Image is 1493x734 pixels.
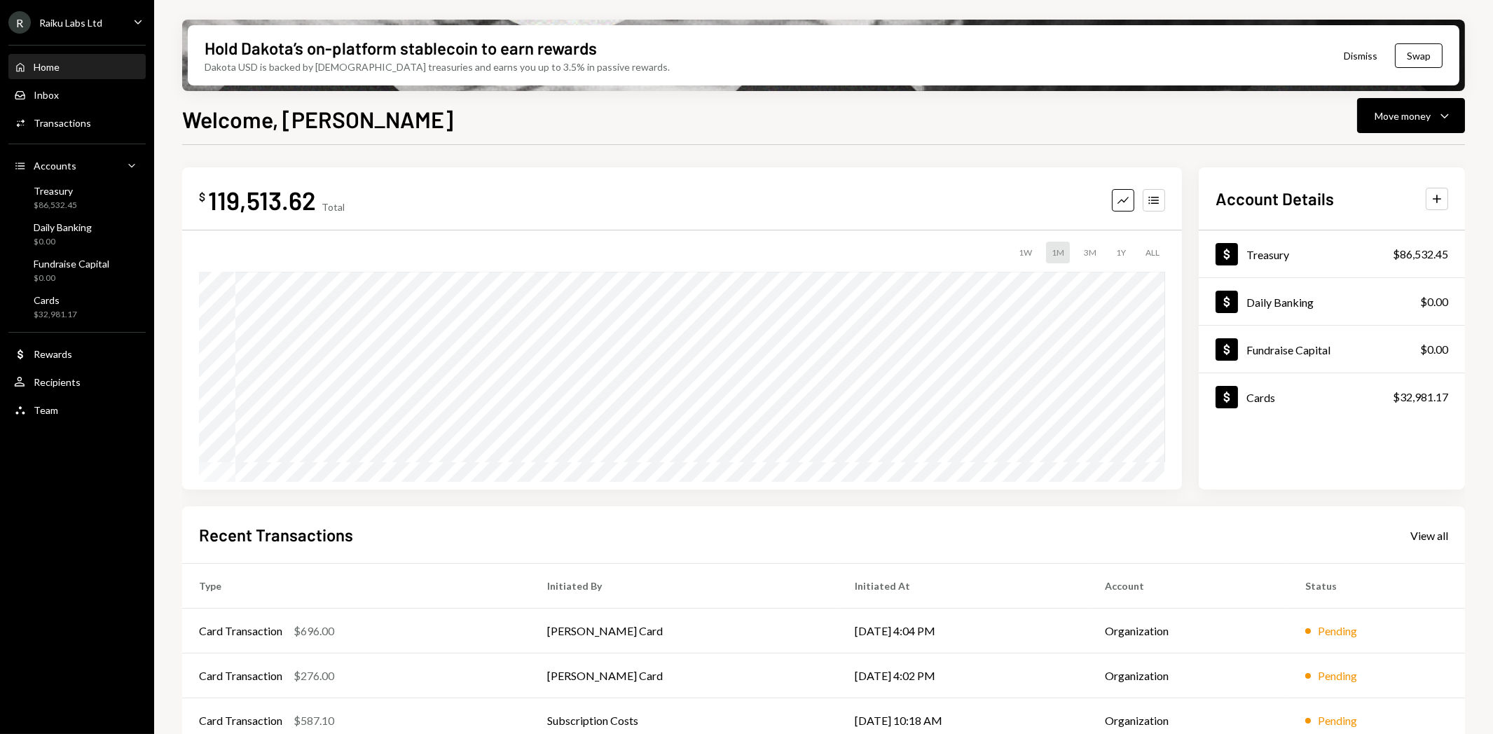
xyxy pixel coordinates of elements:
button: Dismiss [1326,39,1395,72]
div: Accounts [34,160,76,172]
div: Cards [1246,391,1275,404]
div: $0.00 [34,272,109,284]
div: 1W [1013,242,1038,263]
div: 119,513.62 [208,184,316,216]
div: $0.00 [1420,341,1448,358]
div: Total [322,201,345,213]
div: $276.00 [294,667,334,684]
div: Transactions [34,117,91,129]
div: 1Y [1110,242,1131,263]
div: Raiku Labs Ltd [39,17,102,29]
div: Fundraise Capital [34,258,109,270]
div: 1M [1046,242,1070,263]
div: Daily Banking [34,221,92,233]
a: Fundraise Capital$0.00 [1199,326,1465,373]
div: Daily Banking [1246,296,1314,309]
th: Account [1088,564,1289,609]
div: Inbox [34,89,59,101]
a: Treasury$86,532.45 [1199,230,1465,277]
div: $0.00 [34,236,92,248]
a: Daily Banking$0.00 [8,217,146,251]
div: Treasury [34,185,77,197]
div: Hold Dakota’s on-platform stablecoin to earn rewards [205,36,597,60]
a: Transactions [8,110,146,135]
th: Initiated At [838,564,1088,609]
div: Pending [1318,712,1357,729]
div: ALL [1140,242,1165,263]
div: $86,532.45 [1393,246,1448,263]
div: $0.00 [1420,293,1448,310]
div: Card Transaction [199,623,282,639]
a: View all [1410,527,1448,543]
div: 3M [1078,242,1102,263]
div: $696.00 [294,623,334,639]
a: Accounts [8,153,146,178]
div: Fundraise Capital [1246,343,1330,356]
td: Organization [1088,653,1289,698]
div: $86,532.45 [34,200,77,212]
div: Pending [1318,623,1357,639]
div: Move money [1375,109,1431,123]
div: Recipients [34,376,81,388]
div: Treasury [1246,248,1289,261]
div: Card Transaction [199,712,282,729]
div: Rewards [34,348,72,360]
td: [DATE] 4:02 PM [838,653,1088,698]
td: [DATE] 4:04 PM [838,609,1088,653]
h2: Recent Transactions [199,523,353,546]
div: $32,981.17 [34,309,77,321]
a: Treasury$86,532.45 [8,181,146,214]
div: Team [34,404,58,416]
th: Status [1288,564,1465,609]
div: $ [199,190,205,204]
td: [PERSON_NAME] Card [530,609,838,653]
th: Initiated By [530,564,838,609]
div: $32,981.17 [1393,389,1448,406]
h1: Welcome, [PERSON_NAME] [182,105,453,133]
td: [PERSON_NAME] Card [530,653,838,698]
a: Team [8,397,146,422]
button: Move money [1357,98,1465,133]
a: Home [8,54,146,79]
a: Recipients [8,369,146,394]
div: View all [1410,529,1448,543]
th: Type [182,564,530,609]
a: Fundraise Capital$0.00 [8,254,146,287]
h2: Account Details [1216,187,1334,210]
a: Cards$32,981.17 [1199,373,1465,420]
div: Card Transaction [199,667,282,684]
a: Inbox [8,82,146,107]
div: Pending [1318,667,1357,684]
div: Cards [34,294,77,306]
div: Home [34,61,60,73]
div: $587.10 [294,712,334,729]
a: Daily Banking$0.00 [1199,278,1465,325]
div: Dakota USD is backed by [DEMOGRAPHIC_DATA] treasuries and earns you up to 3.5% in passive rewards. [205,60,670,74]
button: Swap [1395,43,1443,68]
td: Organization [1088,609,1289,653]
a: Cards$32,981.17 [8,290,146,324]
div: R [8,11,31,34]
a: Rewards [8,341,146,366]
